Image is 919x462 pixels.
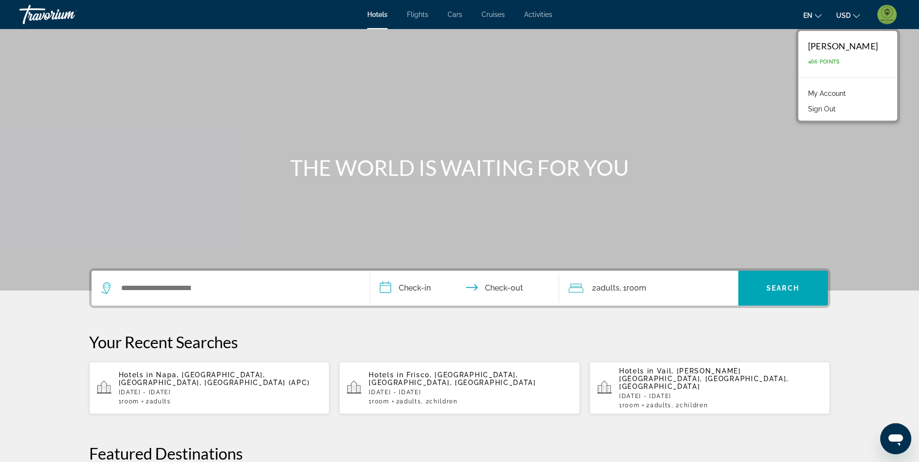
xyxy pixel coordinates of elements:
[369,371,404,379] span: Hotels in
[122,398,139,405] span: Room
[680,402,708,409] span: Children
[738,271,828,306] button: Search
[836,8,860,22] button: Change currency
[150,398,171,405] span: Adults
[89,332,830,352] p: Your Recent Searches
[369,371,536,386] span: Frisco, [GEOGRAPHIC_DATA], [GEOGRAPHIC_DATA], [GEOGRAPHIC_DATA]
[400,398,421,405] span: Adults
[626,283,646,293] span: Room
[482,11,505,18] a: Cruises
[146,398,171,405] span: 2
[369,398,389,405] span: 1
[429,398,457,405] span: Children
[596,283,620,293] span: Adults
[367,11,388,18] a: Hotels
[370,271,559,306] button: Check in and out dates
[590,361,830,415] button: Hotels in Vail, [PERSON_NAME][GEOGRAPHIC_DATA], [GEOGRAPHIC_DATA], [GEOGRAPHIC_DATA][DATE] - [DAT...
[766,284,799,292] span: Search
[619,393,823,400] p: [DATE] - [DATE]
[619,367,789,390] span: Vail, [PERSON_NAME][GEOGRAPHIC_DATA], [GEOGRAPHIC_DATA], [GEOGRAPHIC_DATA]
[119,389,322,396] p: [DATE] - [DATE]
[278,155,641,180] h1: THE WORLD IS WAITING FOR YOU
[803,103,841,115] button: Sign Out
[650,402,671,409] span: Adults
[19,2,116,27] a: Travorium
[803,12,812,19] span: en
[623,402,640,409] span: Room
[524,11,552,18] a: Activities
[92,271,828,306] div: Search widget
[671,402,708,409] span: , 2
[119,371,311,386] span: Napa, [GEOGRAPHIC_DATA], [GEOGRAPHIC_DATA], [GEOGRAPHIC_DATA] (APC)
[372,398,389,405] span: Room
[874,4,900,25] button: User Menu
[119,398,139,405] span: 1
[369,389,572,396] p: [DATE] - [DATE]
[646,402,671,409] span: 2
[877,5,897,24] img: 2Q==
[559,271,738,306] button: Travelers: 2 adults, 0 children
[407,11,428,18] a: Flights
[803,8,822,22] button: Change language
[620,281,646,295] span: , 1
[836,12,851,19] span: USD
[808,41,878,51] div: [PERSON_NAME]
[89,361,330,415] button: Hotels in Napa, [GEOGRAPHIC_DATA], [GEOGRAPHIC_DATA], [GEOGRAPHIC_DATA] (APC)[DATE] - [DATE]1Room...
[396,398,421,405] span: 2
[421,398,458,405] span: , 2
[880,423,911,454] iframe: Button to launch messaging window
[339,361,580,415] button: Hotels in Frisco, [GEOGRAPHIC_DATA], [GEOGRAPHIC_DATA], [GEOGRAPHIC_DATA][DATE] - [DATE]1Room2Adu...
[592,281,620,295] span: 2
[619,367,654,375] span: Hotels in
[803,87,851,100] a: My Account
[119,371,154,379] span: Hotels in
[808,59,840,65] span: 466 Points
[448,11,462,18] a: Cars
[619,402,639,409] span: 1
